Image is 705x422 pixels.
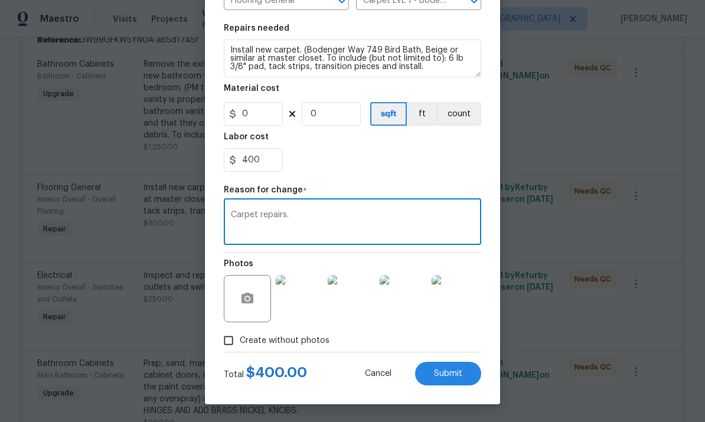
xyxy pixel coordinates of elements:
[240,335,329,347] span: Create without photos
[246,365,307,380] span: $ 400.00
[224,84,279,93] h5: Material cost
[224,260,253,268] h5: Photos
[224,133,269,141] h5: Labor cost
[370,102,407,126] button: sqft
[346,362,410,385] button: Cancel
[407,102,437,126] button: ft
[224,186,303,194] h5: Reason for change
[224,24,289,32] h5: Repairs needed
[224,367,307,381] div: Total
[224,40,481,77] textarea: Install new carpet. (Bodenger Way 749 Bird Bath, Beige or similar at master closet. To include (b...
[434,369,462,378] span: Submit
[231,211,474,235] textarea: Carpet repairs.
[437,102,481,126] button: count
[365,369,391,378] span: Cancel
[415,362,481,385] button: Submit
